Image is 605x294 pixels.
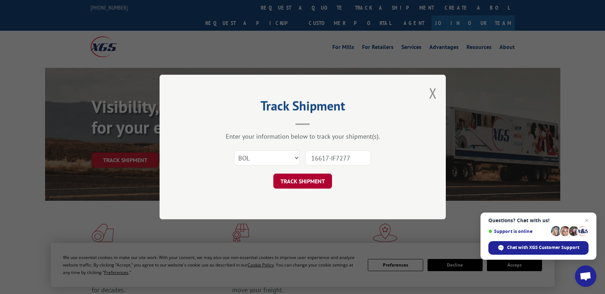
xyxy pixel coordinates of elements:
[575,265,596,287] div: Open chat
[273,174,332,189] button: TRACK SHIPMENT
[195,132,410,140] div: Enter your information below to track your shipment(s).
[488,218,589,223] span: Questions? Chat with us!
[582,216,591,225] span: Close chat
[507,244,579,251] span: Chat with XGS Customer Support
[488,229,548,234] span: Support is online
[429,84,437,103] button: Close modal
[305,150,371,165] input: Number(s)
[195,101,410,114] h2: Track Shipment
[488,241,589,255] div: Chat with XGS Customer Support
